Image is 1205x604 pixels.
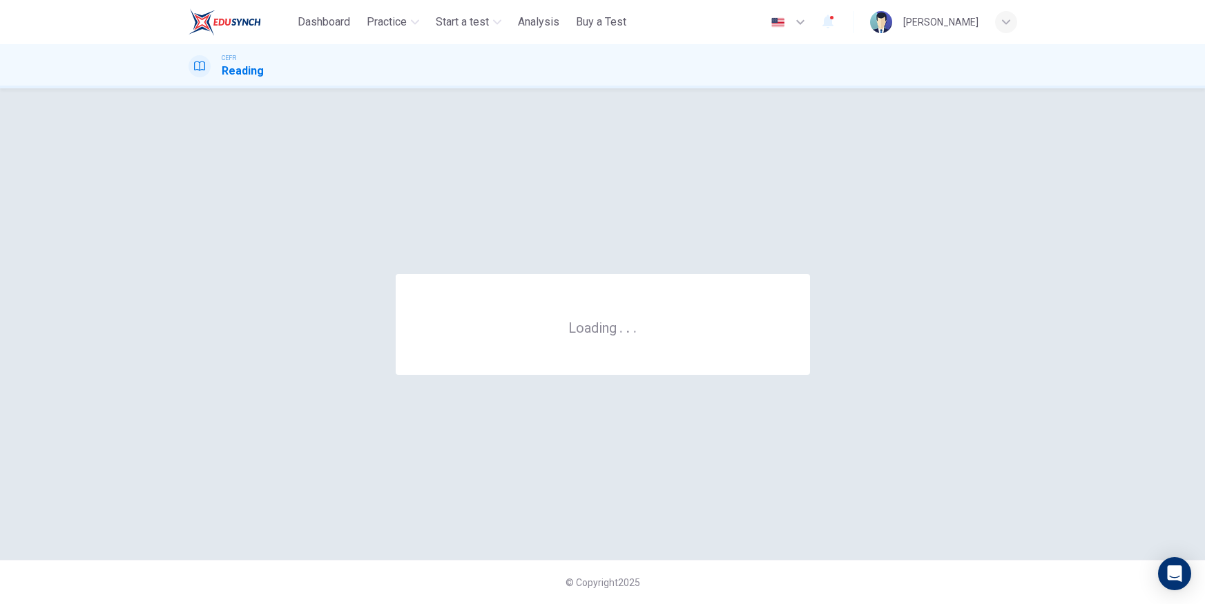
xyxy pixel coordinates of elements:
[189,8,293,36] a: ELTC logo
[361,10,425,35] button: Practice
[436,14,489,30] span: Start a test
[619,315,624,338] h6: .
[189,8,261,36] img: ELTC logo
[298,14,350,30] span: Dashboard
[367,14,407,30] span: Practice
[903,14,979,30] div: [PERSON_NAME]
[566,577,640,588] span: © Copyright 2025
[576,14,626,30] span: Buy a Test
[430,10,507,35] button: Start a test
[512,10,565,35] button: Analysis
[568,318,637,336] h6: Loading
[292,10,356,35] button: Dashboard
[518,14,559,30] span: Analysis
[222,63,264,79] h1: Reading
[870,11,892,33] img: Profile picture
[769,17,787,28] img: en
[626,315,630,338] h6: .
[570,10,632,35] button: Buy a Test
[222,53,236,63] span: CEFR
[633,315,637,338] h6: .
[1158,557,1191,590] div: Open Intercom Messenger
